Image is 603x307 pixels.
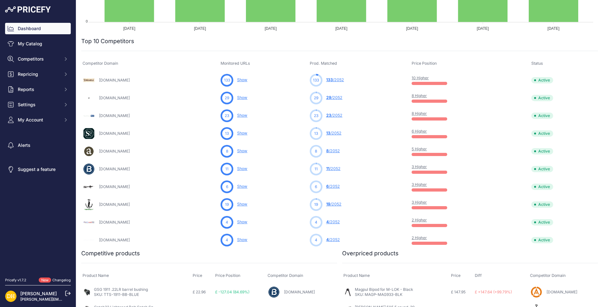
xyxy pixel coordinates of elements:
[123,26,135,31] tspan: [DATE]
[326,77,344,82] a: 133/2052
[315,237,317,243] span: 4
[412,93,427,98] a: 8 Higher
[224,77,230,83] span: 133
[342,249,399,258] h2: Overpriced products
[547,290,577,294] a: [DOMAIN_NAME]
[20,291,57,296] a: [PERSON_NAME]
[5,23,71,34] a: Dashboard
[83,61,118,66] span: Competitor Domain
[326,237,340,242] a: 4/2052
[531,148,553,154] span: Active
[99,149,130,153] a: [DOMAIN_NAME]
[326,148,329,153] span: 8
[326,219,340,224] a: 4/2052
[406,26,418,31] tspan: [DATE]
[237,219,247,224] a: Show
[531,77,553,83] span: Active
[531,113,553,119] span: Active
[225,131,229,136] span: 13
[451,290,466,294] span: £ 147.95
[5,164,71,175] a: Suggest a feature
[94,287,148,292] a: GSG 1911 .22LR barrel bushing
[326,166,341,171] a: 11/2052
[237,166,247,171] a: Show
[531,219,553,225] span: Active
[237,131,247,135] a: Show
[531,184,553,190] span: Active
[226,219,228,225] span: 4
[99,167,130,171] a: [DOMAIN_NAME]
[99,184,130,189] a: [DOMAIN_NAME]
[530,273,566,278] span: Competitor Domain
[412,61,437,66] span: Price Position
[268,273,303,278] span: Competitor Domain
[531,166,553,172] span: Active
[412,111,427,116] a: 8 Higher
[475,290,512,294] span: £ +147.64 (+99.79%)
[86,19,88,23] tspan: 0
[237,148,247,153] a: Show
[81,37,134,46] h2: Top 10 Competitors
[412,147,427,151] a: 5 Higher
[314,113,318,119] span: 23
[20,297,118,302] a: [PERSON_NAME][EMAIL_ADDRESS][DOMAIN_NAME]
[314,95,318,101] span: 29
[18,86,59,93] span: Reports
[81,249,140,258] h2: Competitive products
[412,129,427,134] a: 6 Higher
[343,273,370,278] span: Product Name
[18,101,59,108] span: Settings
[313,77,319,83] span: 133
[18,117,59,123] span: My Account
[326,148,340,153] a: 8/2052
[215,290,249,294] span: £ -127.04 (84.69%)
[326,95,331,100] span: 29
[226,184,228,190] span: 6
[355,287,413,292] a: Magpul Bipod for M-LOK - Black
[5,99,71,110] button: Settings
[326,184,329,189] span: 6
[99,113,130,118] a: [DOMAIN_NAME]
[326,95,342,100] a: 29/2052
[99,95,130,100] a: [DOMAIN_NAME]
[5,38,71,49] a: My Catalog
[225,113,229,119] span: 23
[451,273,461,278] span: Price
[477,26,489,31] tspan: [DATE]
[237,184,247,189] a: Show
[531,95,553,101] span: Active
[547,26,560,31] tspan: [DATE]
[326,166,329,171] span: 11
[314,131,318,136] span: 13
[326,131,330,135] span: 13
[225,95,229,101] span: 29
[52,278,71,282] a: Changelog
[237,77,247,82] a: Show
[531,130,553,137] span: Active
[310,61,337,66] span: Prod. Matched
[5,140,71,151] a: Alerts
[326,237,329,242] span: 4
[237,237,247,242] a: Show
[412,182,427,187] a: 3 Higher
[221,61,250,66] span: Monitored URLs
[531,201,553,208] span: Active
[5,6,51,13] img: Pricefy Logo
[5,23,71,270] nav: Sidebar
[99,220,130,225] a: [DOMAIN_NAME]
[314,202,318,207] span: 19
[315,184,317,190] span: 6
[315,219,317,225] span: 4
[315,148,317,154] span: 8
[226,237,228,243] span: 4
[326,219,329,224] span: 4
[83,273,109,278] span: Product Name
[99,238,130,242] a: [DOMAIN_NAME]
[412,164,427,169] a: 3 Higher
[326,113,342,118] a: 23/2052
[193,273,202,278] span: Price
[5,84,71,95] button: Reports
[265,26,277,31] tspan: [DATE]
[326,131,341,135] a: 13/2052
[315,166,318,172] span: 11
